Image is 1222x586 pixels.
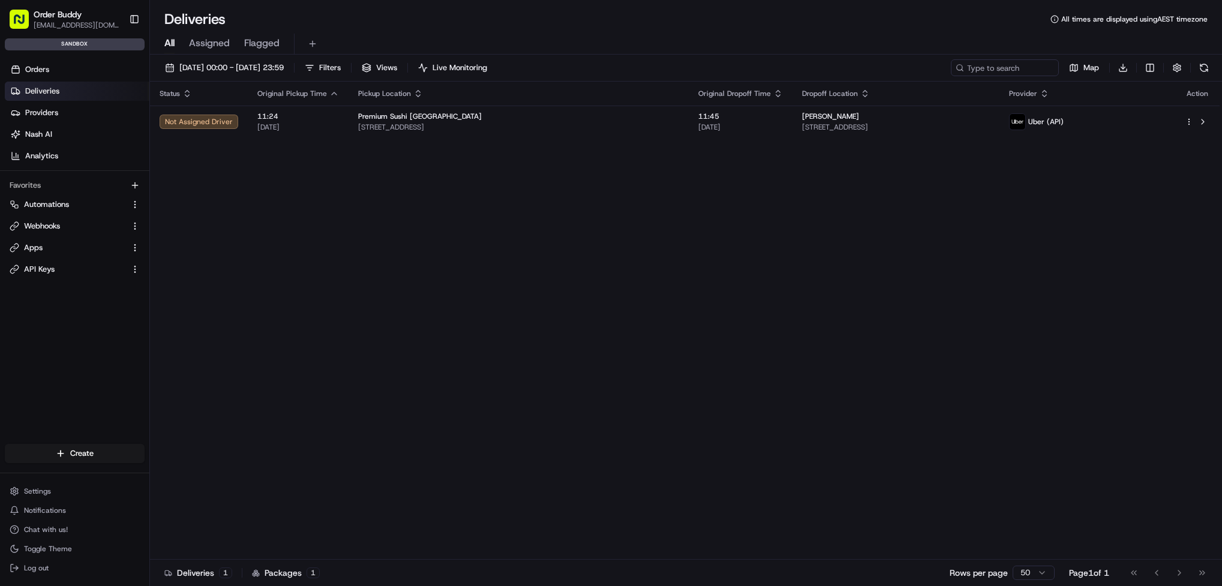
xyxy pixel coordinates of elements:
span: Create [70,448,94,459]
button: Refresh [1196,59,1212,76]
span: Filters [319,62,341,73]
span: [DATE] [257,122,339,132]
button: Views [356,59,403,76]
button: Order Buddy[EMAIL_ADDRESS][DOMAIN_NAME] [5,5,124,34]
button: Apps [5,238,145,257]
div: sandbox [5,38,145,50]
button: Toggle Theme [5,540,145,557]
a: Apps [10,242,125,253]
input: Type to search [951,59,1059,76]
button: [EMAIL_ADDRESS][DOMAIN_NAME] [34,20,119,30]
span: Original Dropoff Time [698,89,771,98]
a: API Keys [10,264,125,275]
p: Rows per page [950,567,1008,579]
div: 1 [307,567,320,578]
span: Views [376,62,397,73]
a: Deliveries [5,82,149,101]
span: Orders [25,64,49,75]
span: Chat with us! [24,525,68,534]
span: Flagged [244,36,280,50]
button: Chat with us! [5,521,145,538]
button: Notifications [5,502,145,519]
span: Uber (API) [1028,117,1064,127]
span: Providers [25,107,58,118]
img: uber-new-logo.jpeg [1010,114,1025,130]
span: Apps [24,242,43,253]
a: Webhooks [10,221,125,232]
span: Original Pickup Time [257,89,327,98]
span: Nash AI [25,129,52,140]
span: Provider [1009,89,1037,98]
span: [DATE] 00:00 - [DATE] 23:59 [179,62,284,73]
span: Deliveries [25,86,59,97]
span: All times are displayed using AEST timezone [1061,14,1208,24]
a: Automations [10,199,125,210]
span: 11:24 [257,112,339,121]
h1: Deliveries [164,10,226,29]
span: Dropoff Location [802,89,858,98]
span: Settings [24,486,51,496]
span: Live Monitoring [433,62,487,73]
span: Webhooks [24,221,60,232]
span: 11:45 [698,112,783,121]
div: 1 [219,567,232,578]
button: Live Monitoring [413,59,493,76]
span: [STREET_ADDRESS] [358,122,679,132]
span: Premium Sushi [GEOGRAPHIC_DATA] [358,112,482,121]
button: [DATE] 00:00 - [DATE] 23:59 [160,59,289,76]
span: [DATE] [698,122,783,132]
span: Analytics [25,151,58,161]
button: Settings [5,483,145,500]
span: Map [1083,62,1099,73]
span: Assigned [189,36,230,50]
a: Providers [5,103,149,122]
div: Deliveries [164,567,232,579]
div: Page 1 of 1 [1069,567,1109,579]
button: Order Buddy [34,8,82,20]
div: Packages [252,567,320,579]
span: Pickup Location [358,89,411,98]
button: Map [1064,59,1104,76]
span: API Keys [24,264,55,275]
a: Nash AI [5,125,149,144]
button: Automations [5,195,145,214]
span: Status [160,89,180,98]
div: Action [1185,89,1210,98]
span: [STREET_ADDRESS] [802,122,990,132]
span: Toggle Theme [24,544,72,554]
button: Log out [5,560,145,576]
a: Orders [5,60,149,79]
button: API Keys [5,260,145,279]
button: Webhooks [5,217,145,236]
span: Log out [24,563,49,573]
span: [PERSON_NAME] [802,112,859,121]
span: Automations [24,199,69,210]
a: Analytics [5,146,149,166]
button: Create [5,444,145,463]
span: All [164,36,175,50]
span: Notifications [24,506,66,515]
div: Favorites [5,176,145,195]
button: Filters [299,59,346,76]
